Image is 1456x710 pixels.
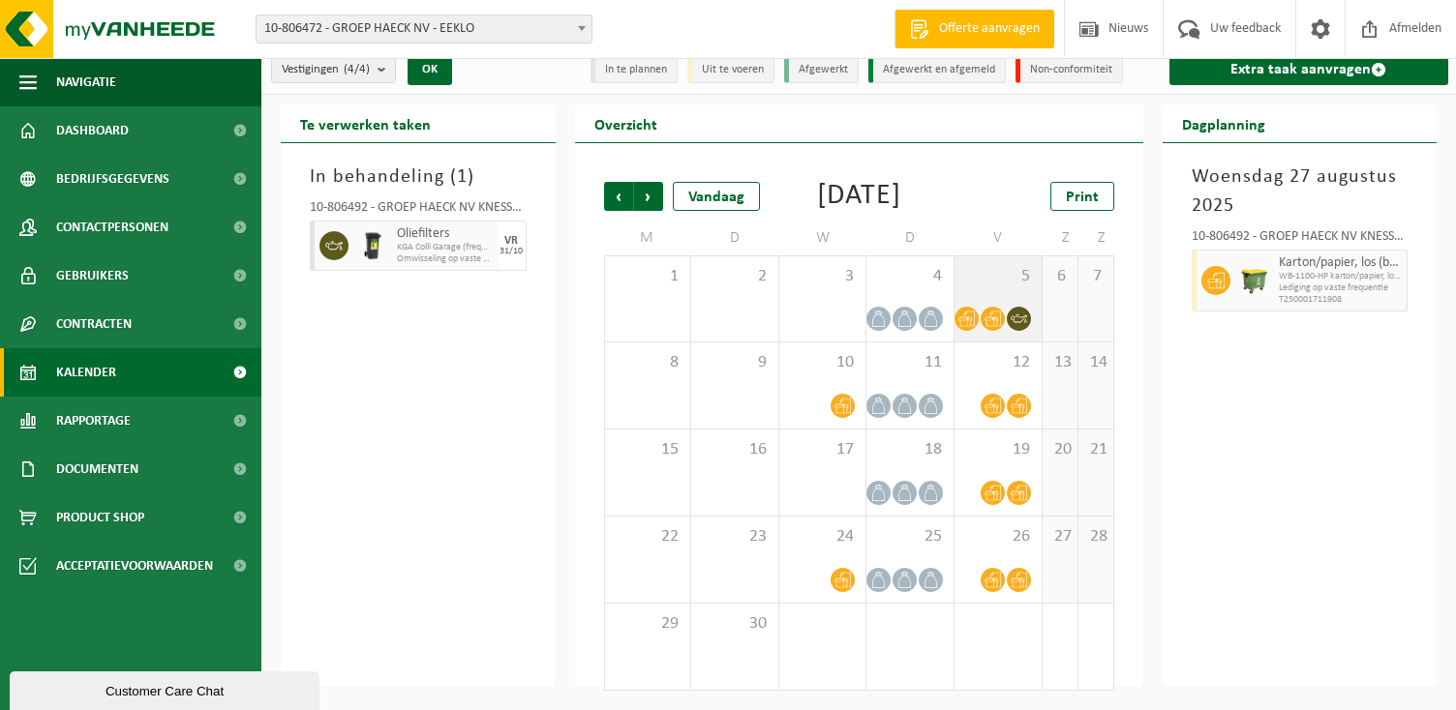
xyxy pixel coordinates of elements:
[397,253,493,265] span: Omwisseling op vaste frequentie (incl. verwerking)
[397,242,493,253] span: KGA Colli Garage (frequentie)
[1169,54,1449,85] a: Extra taak aanvragen
[575,104,677,142] h2: Overzicht
[817,182,901,211] div: [DATE]
[1052,352,1068,373] span: 13
[876,352,944,373] span: 11
[1279,255,1403,271] span: Karton/papier, los (bedrijven)
[56,300,132,348] span: Contracten
[271,54,396,83] button: Vestigingen(4/4)
[344,63,370,75] count: (4/4)
[256,15,592,44] span: 10-806472 - GROEP HAECK NV - EEKLO
[56,58,116,106] span: Navigatie
[701,526,769,547] span: 23
[408,54,452,85] button: OK
[876,266,944,287] span: 4
[56,542,213,590] span: Acceptatievoorwaarden
[866,221,955,255] td: D
[1066,190,1099,205] span: Print
[56,251,129,300] span: Gebruikers
[876,439,944,460] span: 18
[1163,104,1285,142] h2: Dagplanning
[257,15,591,43] span: 10-806472 - GROEP HAECK NV - EEKLO
[701,266,769,287] span: 2
[1279,282,1403,294] span: Lediging op vaste frequentie
[615,439,682,460] span: 15
[1043,221,1078,255] td: Z
[56,203,168,251] span: Contactpersonen
[1078,221,1114,255] td: Z
[1088,526,1104,547] span: 28
[1192,163,1409,221] h3: Woensdag 27 augustus 2025
[604,182,633,211] span: Vorige
[1052,439,1068,460] span: 20
[868,57,1006,83] li: Afgewerkt en afgemeld
[56,445,138,493] span: Documenten
[789,439,857,460] span: 17
[358,231,387,260] img: WB-0240-HPE-BK-01
[934,19,1045,39] span: Offerte aanvragen
[673,182,760,211] div: Vandaag
[10,667,323,710] iframe: chat widget
[964,266,1032,287] span: 5
[56,106,129,155] span: Dashboard
[615,613,682,635] span: 29
[701,613,769,635] span: 30
[876,526,944,547] span: 25
[964,526,1032,547] span: 26
[1016,57,1123,83] li: Non-conformiteit
[789,526,857,547] span: 24
[310,201,527,221] div: 10-806492 - GROEP HAECK NV KNESSELARE - AALTER
[56,348,116,397] span: Kalender
[1088,266,1104,287] span: 7
[955,221,1043,255] td: V
[504,235,518,247] div: VR
[310,163,527,192] h3: In behandeling ( )
[964,352,1032,373] span: 12
[1088,352,1104,373] span: 14
[687,57,774,83] li: Uit te voeren
[691,221,779,255] td: D
[397,226,493,242] span: Oliefilters
[615,266,682,287] span: 1
[1192,230,1409,250] div: 10-806492 - GROEP HAECK NV KNESSELARE - AALTER
[56,493,144,542] span: Product Shop
[56,397,131,445] span: Rapportage
[591,57,678,83] li: In te plannen
[1279,271,1403,282] span: WB-1100-HP karton/papier, los (bedrijven)
[1052,266,1068,287] span: 6
[1050,182,1114,211] a: Print
[789,352,857,373] span: 10
[1279,294,1403,306] span: T250001711908
[779,221,867,255] td: W
[701,352,769,373] span: 9
[1052,526,1068,547] span: 27
[1240,266,1269,295] img: WB-1100-HPE-GN-50
[784,57,859,83] li: Afgewerkt
[964,439,1032,460] span: 19
[457,167,468,187] span: 1
[615,352,682,373] span: 8
[615,526,682,547] span: 22
[500,247,523,256] div: 31/10
[1088,439,1104,460] span: 21
[282,55,370,84] span: Vestigingen
[604,221,692,255] td: M
[281,104,450,142] h2: Te verwerken taken
[789,266,857,287] span: 3
[895,10,1054,48] a: Offerte aanvragen
[56,155,169,203] span: Bedrijfsgegevens
[634,182,663,211] span: Volgende
[701,439,769,460] span: 16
